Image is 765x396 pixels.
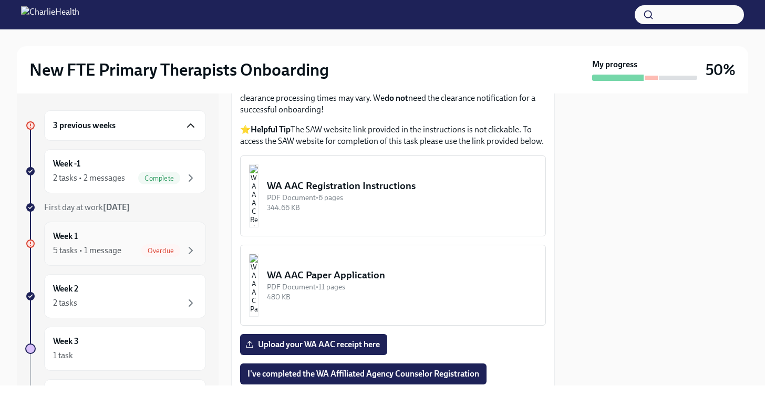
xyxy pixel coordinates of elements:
a: Week -12 tasks • 2 messagesComplete [25,149,206,193]
strong: My progress [592,59,637,70]
label: Upload your WA AAC receipt here [240,334,387,355]
strong: Helpful Tip [251,124,291,134]
h6: 3 previous weeks [53,120,116,131]
div: 1 task [53,350,73,361]
span: Complete [138,174,180,182]
div: 344.66 KB [267,203,537,213]
h3: 50% [706,60,736,79]
div: 480 KB [267,292,537,302]
h6: Week -1 [53,158,80,170]
p: The clearance notification for this item will likely take weeks to arrive as WA clearance process... [240,81,546,116]
h6: Week 1 [53,231,78,242]
img: WA AAC Paper Application [249,254,259,317]
a: Week 15 tasks • 1 messageOverdue [25,222,206,266]
button: I've completed the WA Affiliated Agency Counselor Registration [240,363,487,384]
img: CharlieHealth [21,6,79,23]
span: Overdue [141,247,180,255]
p: ⭐ The SAW website link provided in the instructions is not clickable. To access the SAW website f... [240,124,546,147]
a: First day at work[DATE] [25,202,206,213]
div: WA AAC Registration Instructions [267,179,537,193]
span: I've completed the WA Affiliated Agency Counselor Registration [247,369,479,379]
strong: do not [385,93,408,103]
img: WA AAC Registration Instructions [249,164,259,227]
div: 2 tasks • 2 messages [53,172,125,184]
span: First day at work [44,202,130,212]
button: WA AAC Paper ApplicationPDF Document•11 pages480 KB [240,245,546,326]
strong: [DATE] [103,202,130,212]
span: Upload your WA AAC receipt here [247,339,380,350]
div: WA AAC Paper Application [267,268,537,282]
a: Week 31 task [25,327,206,371]
h6: Week 2 [53,283,78,295]
button: WA AAC Registration InstructionsPDF Document•6 pages344.66 KB [240,155,546,236]
div: PDF Document • 6 pages [267,193,537,203]
div: 2 tasks [53,297,77,309]
h2: New FTE Primary Therapists Onboarding [29,59,329,80]
div: 5 tasks • 1 message [53,245,121,256]
div: PDF Document • 11 pages [267,282,537,292]
h6: Week 3 [53,336,79,347]
div: 3 previous weeks [44,110,206,141]
a: Week 22 tasks [25,274,206,318]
